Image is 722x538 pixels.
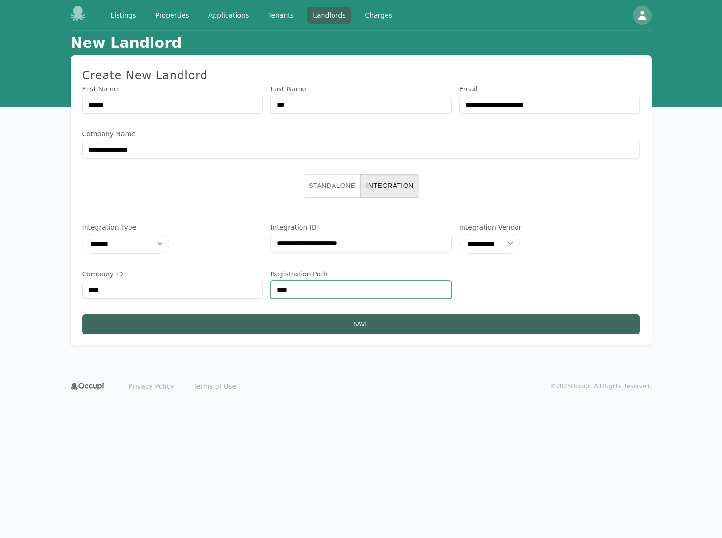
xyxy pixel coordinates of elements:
[360,174,419,198] button: integration
[105,7,142,24] a: Listings
[203,7,255,24] a: Applications
[303,174,420,198] div: Search type
[307,7,351,24] a: Landlords
[270,84,452,94] label: Last Name
[459,84,640,94] label: Email
[82,314,640,334] button: Save
[82,69,208,82] span: Create New Landlord
[82,84,263,94] label: First Name
[82,269,263,279] label: Company ID
[82,129,640,139] label: Company Name
[459,222,640,232] label: Integration Vendor
[82,222,263,232] label: Integration Type
[187,379,242,394] a: Terms of Use
[270,222,452,232] label: Integration ID
[303,174,361,198] button: standalone
[71,34,182,52] h1: New Landlord
[550,383,651,390] p: © 2025 Occupi. All Rights Reserved.
[123,379,180,394] a: Privacy Policy
[262,7,300,24] a: Tenants
[359,7,398,24] a: Charges
[270,269,452,279] label: Registration Path
[150,7,195,24] a: Properties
